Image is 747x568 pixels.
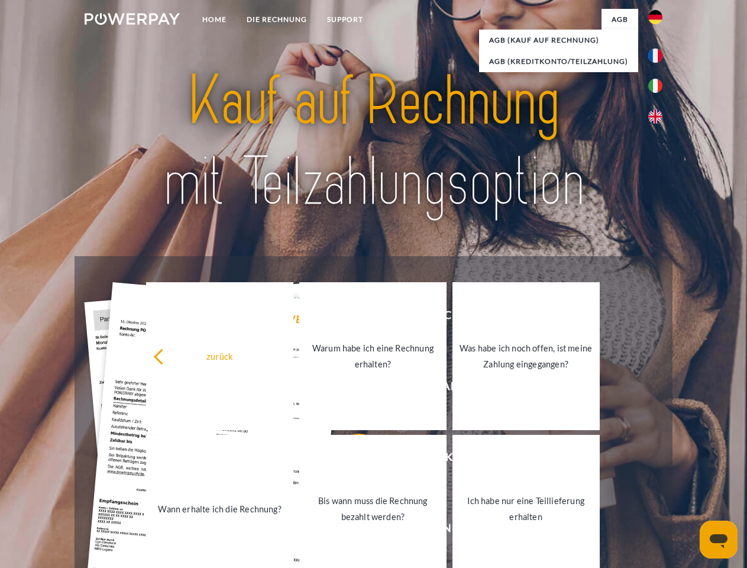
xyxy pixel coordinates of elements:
a: Was habe ich noch offen, ist meine Zahlung eingegangen? [452,282,600,430]
div: Was habe ich noch offen, ist meine Zahlung eingegangen? [460,340,593,372]
a: Home [192,9,237,30]
img: en [648,109,662,124]
a: AGB (Kreditkonto/Teilzahlung) [479,51,638,72]
img: de [648,10,662,24]
a: SUPPORT [317,9,373,30]
img: fr [648,49,662,63]
a: AGB (Kauf auf Rechnung) [479,30,638,51]
a: agb [602,9,638,30]
div: Bis wann muss die Rechnung bezahlt werden? [306,493,439,525]
div: Wann erhalte ich die Rechnung? [153,501,286,517]
img: logo-powerpay-white.svg [85,13,180,25]
iframe: Schaltfläche zum Öffnen des Messaging-Fensters [700,521,738,559]
div: Warum habe ich eine Rechnung erhalten? [306,340,439,372]
img: it [648,79,662,93]
a: DIE RECHNUNG [237,9,317,30]
img: title-powerpay_de.svg [113,57,634,227]
div: Ich habe nur eine Teillieferung erhalten [460,493,593,525]
div: zurück [153,348,286,364]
